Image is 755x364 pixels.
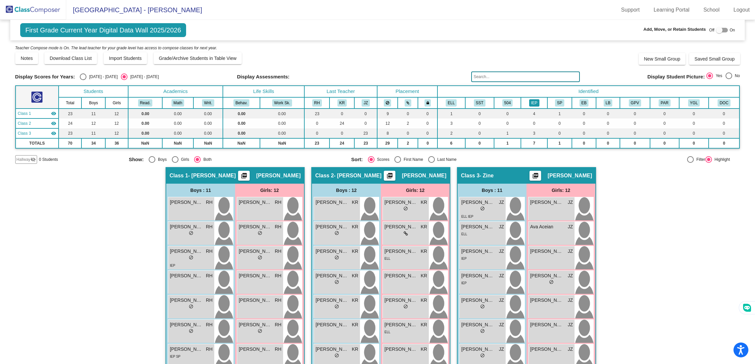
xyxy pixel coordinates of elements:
th: Placement [377,86,437,97]
i: Teacher Compose mode is On. The lead teacher for your grade level has access to compose classes f... [15,46,217,50]
a: Learning Portal [648,5,695,15]
span: Off [709,27,715,33]
div: Girls: 12 [527,184,595,197]
td: 8 [377,128,398,138]
th: Rachel Harter [304,97,329,109]
span: Display Assessments: [237,74,290,80]
a: School [698,5,725,15]
span: do_not_disturb_alt [189,304,193,309]
td: 0.00 [162,118,193,128]
span: [PERSON_NAME] [239,199,272,206]
th: Young for Grade Level [679,97,709,109]
span: ELL IEP [461,215,473,218]
td: 1 [547,109,572,118]
td: 0.00 [260,109,304,118]
td: 23 [354,138,377,148]
a: Logout [728,5,755,15]
td: Jennifer Zine - Zine [16,128,59,138]
td: 23 [59,109,82,118]
td: NaN [260,138,304,148]
div: Yes [713,73,722,79]
span: ELL [461,232,467,236]
span: Grade/Archive Students in Table View [159,56,237,61]
td: 0 [418,138,437,148]
td: 36 [105,138,128,148]
span: KR [421,272,427,279]
td: 3 [521,128,547,138]
span: [PERSON_NAME] [384,248,418,255]
span: On [730,27,735,33]
div: First Name [401,157,423,162]
button: New Small Group [639,53,686,65]
td: NaN [223,138,260,148]
span: Ava Aceian [530,223,563,230]
td: 0.00 [193,128,223,138]
span: [PERSON_NAME] [170,297,203,304]
td: 2 [398,118,418,128]
td: 0.00 [162,128,193,138]
button: 504 [502,99,513,107]
span: [PERSON_NAME] [530,199,563,206]
mat-radio-group: Select an option [80,73,159,80]
button: DOC [718,99,730,107]
button: LB [604,99,612,107]
td: 0 [572,138,596,148]
td: 29 [377,138,398,148]
td: 1 [494,128,521,138]
span: KR [352,223,358,230]
button: Import Students [104,52,147,64]
span: [PERSON_NAME] [316,248,349,255]
mat-icon: visibility [51,121,56,126]
td: 11 [81,109,105,118]
td: 3 [437,118,465,128]
div: Filter [694,157,705,162]
td: Rachel Harter - Harter [16,109,59,118]
span: [PERSON_NAME] [384,223,418,230]
td: 2 [437,128,465,138]
span: RH [206,199,213,206]
span: KR [352,199,358,206]
span: Import Students [109,56,142,61]
td: 0.00 [128,109,163,118]
span: do_not_disturb_alt [549,280,554,284]
span: do_not_disturb_alt [258,231,262,235]
span: do_not_disturb_alt [189,255,193,260]
th: Good Parent Volunteer [620,97,650,109]
td: 0 [494,109,521,118]
span: RH [206,272,213,279]
div: Scores [375,157,389,162]
td: 0 [465,138,494,148]
span: [PERSON_NAME] [256,172,301,179]
mat-icon: visibility [51,111,56,116]
td: 0 [679,118,709,128]
button: Print Students Details [529,171,541,181]
td: 0.00 [128,128,163,138]
div: Boys [155,157,167,162]
td: 0 [547,128,572,138]
div: Last Name [435,157,457,162]
span: do_not_disturb_alt [403,206,408,211]
td: 70 [59,138,82,148]
span: Notes [21,56,33,61]
span: [PERSON_NAME] [316,223,349,230]
td: 0 [354,118,377,128]
th: Students [59,86,128,97]
td: 12 [377,118,398,128]
mat-radio-group: Select an option [706,72,740,81]
td: 0 [418,128,437,138]
th: Total [59,97,82,109]
td: 1 [437,109,465,118]
td: 0 [572,128,596,138]
span: RH [206,297,213,304]
td: 0 [465,128,494,138]
div: Girls: 12 [381,184,450,197]
td: 0 [465,118,494,128]
td: 12 [105,118,128,128]
span: [PERSON_NAME] [461,272,494,279]
span: do_not_disturb_alt [258,255,262,260]
span: RH [275,223,281,230]
button: Print Students Details [384,171,395,181]
td: 0 [547,118,572,128]
span: RH [206,248,213,255]
th: Jennifer Zine [354,97,377,109]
